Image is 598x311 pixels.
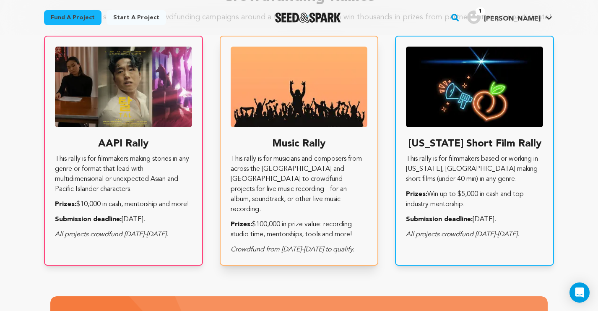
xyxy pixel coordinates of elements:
strong: Prizes: [55,201,76,208]
div: Open Intercom Messenger [569,282,590,303]
img: user.png [467,10,481,24]
a: [US_STATE] Short Film Rally This rally is for filmmakers based or working in [US_STATE], [GEOGRAP... [395,36,554,266]
strong: Submission deadline: [406,216,473,223]
strong: Submission deadline: [55,216,122,223]
p: [DATE]. [406,214,543,225]
a: Seed&Spark Homepage [275,13,341,23]
a: Fund a project [44,10,101,25]
img: Seed&Spark Logo Dark Mode [275,13,341,23]
p: All projects crowdfund [DATE]-[DATE]. [406,230,543,240]
span: Zora E.'s Profile [465,9,554,26]
p: All projects crowdfund [DATE]-[DATE]. [55,230,192,240]
a: Start a project [107,10,166,25]
p: Crowdfund from [DATE]-[DATE] to qualify. [231,245,368,255]
strong: Prizes: [406,191,427,198]
p: Win up to $5,000 in cash and top industry mentorship. [406,189,543,209]
img: New Music Engine Crowdfunding Rally banner [231,47,368,127]
span: 1 [476,7,485,16]
h3: AAPI Rally [55,137,192,151]
h3: Music Rally [231,137,368,151]
p: This rally is for musicians and composers from across the [GEOGRAPHIC_DATA] and [GEOGRAPHIC_DATA]... [231,154,368,214]
span: [PERSON_NAME] [484,16,541,22]
p: $100,000 in prize value: recording studio time, mentorships, tools and more! [231,220,368,240]
div: Zora E.'s Profile [467,10,541,24]
p: $10,000 in cash, mentorship and more! [55,199,192,209]
p: [DATE]. [55,214,192,225]
a: Zora E.'s Profile [465,9,554,24]
p: This rally is for filmmakers based or working in [US_STATE], [GEOGRAPHIC_DATA] making short films... [406,154,543,184]
strong: Prizes: [231,221,252,228]
h3: [US_STATE] Short Film Rally [406,137,543,151]
a: AAPI Rally This rally is for filmmakers making stories in any genre or format that lead with mult... [44,36,203,266]
a: Music Rally This rally is for musicians and composers from across the [GEOGRAPHIC_DATA] and [GEOG... [220,36,379,266]
img: AAPI Renaissance Rally banner [55,47,192,127]
img: Film Impact Georgia Rally banner [406,47,543,127]
p: This rally is for filmmakers making stories in any genre or format that lead with multidimensiona... [55,154,192,194]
